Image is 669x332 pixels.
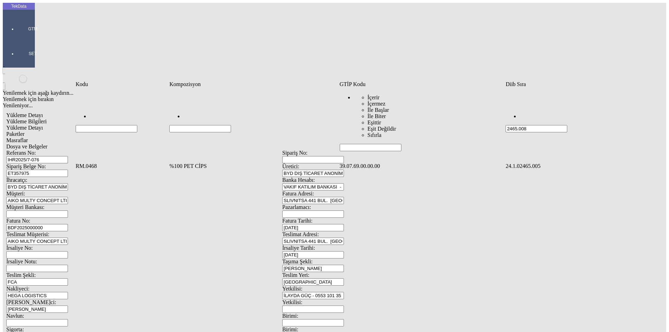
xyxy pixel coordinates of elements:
td: Hücreyi Filtrele [505,88,651,152]
td: 39.07.69.00.00.00 [339,163,505,170]
div: Kodu [76,81,168,87]
input: Hücreyi Filtrele [340,144,401,151]
div: Yenileniyor... [3,102,562,109]
td: Sütun Kodu [75,81,168,88]
span: Dosya ve Belgeler [6,144,47,149]
span: Eşit Değildir [368,126,396,132]
td: RM.0468 [75,163,168,170]
span: Masraflar [6,137,28,143]
span: Pazarlamacı: [282,204,311,210]
span: İçerir [368,94,380,100]
td: Hücreyi Filtrele [169,88,338,152]
input: Hücreyi Filtrele [506,125,567,132]
span: Birimi: [282,313,298,319]
input: Hücreyi Filtrele [76,125,137,132]
span: İhracatçı: [6,177,27,183]
td: Hücreyi Filtrele [75,88,168,152]
span: Fatura No: [6,218,30,224]
span: Müşteri: [6,191,25,196]
span: Sıfırla [368,132,382,138]
div: GTİP Kodu [340,81,505,87]
span: İçermez [368,101,386,107]
td: Sütun Diib Sıra [505,81,651,88]
td: %100 PET CİPS [169,163,338,170]
span: GTM [22,26,43,32]
div: Diib Sıra [506,81,651,87]
span: Yükleme Detayı [6,112,43,118]
div: Veri Tablosu [75,80,656,178]
span: [PERSON_NAME]ci: [6,299,56,305]
span: SET [22,51,43,56]
td: Sütun Kompozisyon [169,81,338,88]
span: Taşıma Şekli: [282,258,313,264]
td: Hücreyi Filtrele [339,88,505,152]
span: Sipariş Belge No: [6,163,46,169]
span: Yetkilisi: [282,286,302,292]
span: Teslimat Adresi: [282,231,319,237]
span: İle Biter [368,113,386,119]
div: Yenilemek için bırakın [3,96,562,102]
span: Fatura Tarihi: [282,218,313,224]
span: İle Başlar [368,107,389,113]
span: Teslim Yeri: [282,272,309,278]
span: İrsaliye Notu: [6,258,37,264]
span: Yükleme Detayı [6,125,43,131]
span: İrsaliye Tarihi: [282,245,315,251]
span: Yükleme Bilgileri [6,118,47,124]
span: Paketler [6,131,24,137]
span: Navlun: [6,313,24,319]
span: Teslim Şekli: [6,272,36,278]
span: Referans No: [6,150,36,156]
div: Kompozisyon [169,81,338,87]
div: TekData [3,3,35,9]
span: Eşittir [368,119,381,125]
span: Teslimat Müşterisi: [6,231,49,237]
div: Yenilemek için aşağı kaydırın... [3,90,562,96]
span: İrsaliye No: [6,245,33,251]
span: Müşteri Bankası: [6,204,45,210]
span: Yetkilisi: [282,299,302,305]
td: Sütun GTİP Kodu [339,81,505,88]
span: Nakliyeci: [6,286,30,292]
input: Hücreyi Filtrele [169,125,231,132]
